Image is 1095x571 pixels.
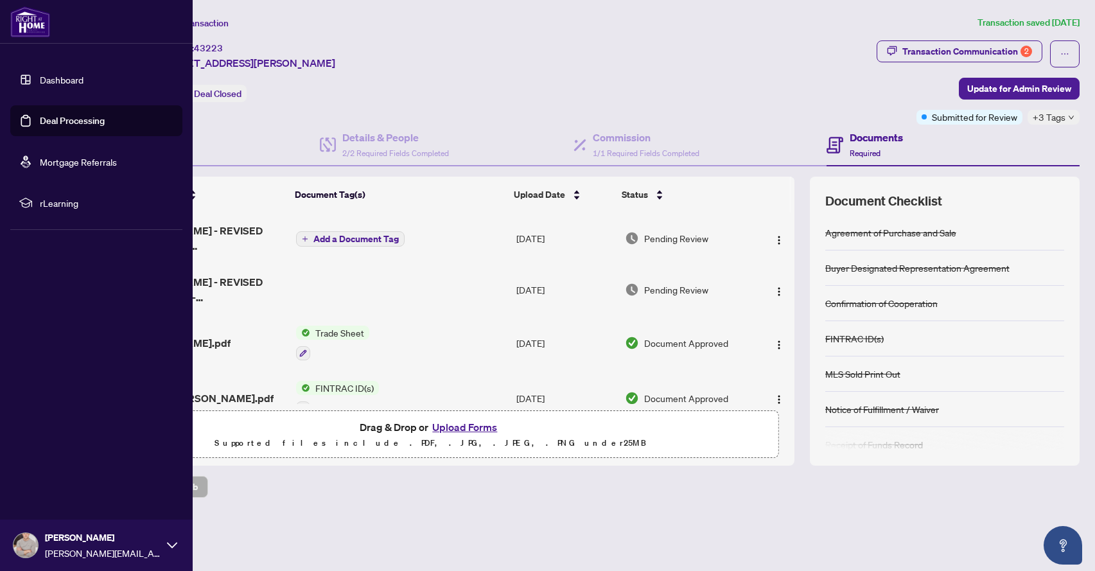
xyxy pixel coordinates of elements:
div: FINTRAC ID(s) [825,331,884,346]
span: 2/2 Required Fields Completed [342,148,449,158]
img: Document Status [625,336,639,350]
div: Buyer Designated Representation Agreement [825,261,1010,275]
img: Status Icon [296,326,310,340]
td: [DATE] [511,315,620,371]
a: Dashboard [40,74,83,85]
img: Logo [774,235,784,245]
img: Document Status [625,283,639,297]
span: Deal Closed [194,88,241,100]
span: rLearning [40,196,173,210]
button: Update for Admin Review [959,78,1080,100]
img: Profile Icon [13,533,38,558]
img: Logo [774,340,784,350]
img: logo [10,6,50,37]
th: Upload Date [509,177,617,213]
span: [PERSON_NAME][EMAIL_ADDRESS][DOMAIN_NAME] [45,546,161,560]
th: (16) File Name [114,177,290,213]
button: Status IconTrade Sheet [296,326,369,360]
h4: Commission [593,130,699,145]
span: +3 Tags [1033,110,1065,125]
img: Logo [774,394,784,405]
article: Transaction saved [DATE] [977,15,1080,30]
span: 1 [PERSON_NAME] - REVISED TRADE SHEET - [PERSON_NAME].pdf [120,274,286,305]
button: Add a Document Tag [296,231,405,247]
div: MLS Sold Print Out [825,367,900,381]
span: Document Checklist [825,192,942,210]
span: Document Approved [644,391,728,405]
td: [DATE] [511,264,620,315]
span: Drag & Drop orUpload FormsSupported files include .PDF, .JPG, .JPEG, .PNG under25MB [83,411,778,459]
button: Transaction Communication2 [877,40,1042,62]
img: Document Status [625,391,639,405]
span: View Transaction [160,17,229,29]
a: Deal Processing [40,115,105,127]
img: Status Icon [296,381,310,395]
div: Status: [159,85,247,102]
span: [STREET_ADDRESS][PERSON_NAME] [159,55,335,71]
button: Logo [769,228,789,249]
span: 1/1 Required Fields Completed [593,148,699,158]
th: Document Tag(s) [290,177,509,213]
span: Document Approved [644,336,728,350]
button: Logo [769,388,789,408]
span: FINTRAC - [PERSON_NAME].pdf [120,391,274,406]
img: Document Status [625,231,639,245]
span: down [1068,114,1074,121]
div: Notice of Fulfillment / Waiver [825,402,939,416]
img: Logo [774,286,784,297]
span: Drag & Drop or [360,419,501,435]
button: Logo [769,333,789,353]
span: [PERSON_NAME] [45,531,161,545]
span: 1 [PERSON_NAME] - REVISED TRADE SHEET [PERSON_NAME].pdf [120,223,286,254]
button: Logo [769,279,789,300]
span: plus [302,236,308,242]
h4: Details & People [342,130,449,145]
span: Submitted for Review [932,110,1017,124]
span: Pending Review [644,283,708,297]
div: Transaction Communication [902,41,1032,62]
h4: Documents [850,130,903,145]
span: Pending Review [644,231,708,245]
span: Trade Sheet [310,326,369,340]
span: FINTRAC ID(s) [310,381,379,395]
button: Upload Forms [428,419,501,435]
span: ellipsis [1060,49,1069,58]
button: Open asap [1044,526,1082,565]
a: Mortgage Referrals [40,156,117,168]
span: 43223 [194,42,223,54]
span: Update for Admin Review [967,78,1071,99]
div: 2 [1021,46,1032,57]
div: Confirmation of Cooperation [825,296,938,310]
span: Required [850,148,880,158]
span: Upload Date [514,188,565,202]
td: [DATE] [511,371,620,426]
button: Status IconFINTRAC ID(s) [296,381,379,416]
span: Add a Document Tag [313,234,399,243]
p: Supported files include .PDF, .JPG, .JPEG, .PNG under 25 MB [91,435,771,451]
div: Agreement of Purchase and Sale [825,225,956,240]
td: [DATE] [511,213,620,264]
span: Status [622,188,648,202]
th: Status [617,177,752,213]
